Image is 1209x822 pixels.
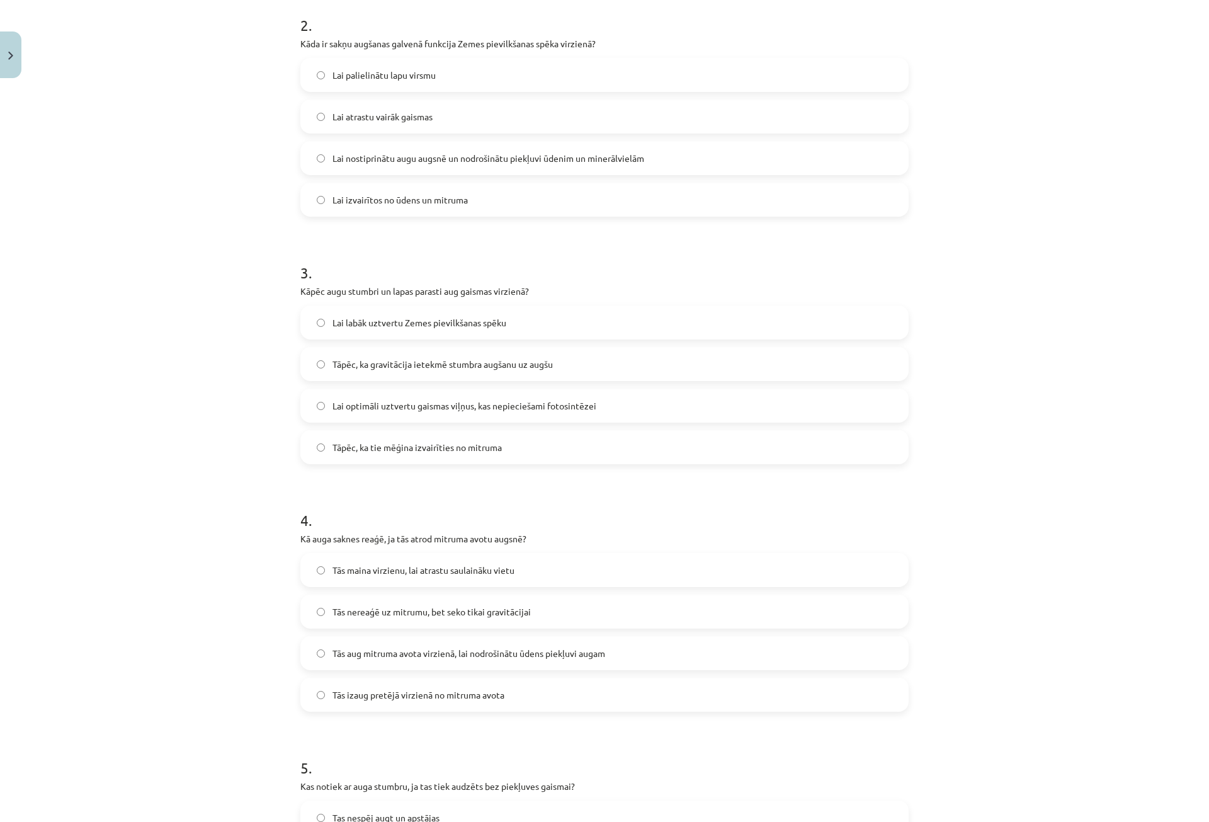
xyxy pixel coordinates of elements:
[332,688,504,702] span: Tās izaug pretējā virzienā no mitruma avota
[317,154,325,163] input: Lai nostiprinātu augu augsnē un nodrošinātu piekļuvi ūdenim un minerālvielām
[300,780,909,793] p: Kas notiek ar auga stumbru, ja tas tiek audzēts bez piekļuves gaismai?
[317,691,325,699] input: Tās izaug pretējā virzienā no mitruma avota
[300,737,909,776] h1: 5 .
[300,285,909,298] p: Kāpēc augu stumbri un lapas parasti aug gaismas virzienā?
[332,441,502,454] span: Tāpēc, ka tie mēģina izvairīties no mitruma
[317,649,325,658] input: Tās aug mitruma avota virzienā, lai nodrošinātu ūdens piekļuvi augam
[300,489,909,528] h1: 4 .
[8,52,13,60] img: icon-close-lesson-0947bae3869378f0d4975bcd49f059093ad1ed9edebbc8119c70593378902aed.svg
[300,532,909,545] p: Kā auga saknes reaģē, ja tās atrod mitruma avotu augsnē?
[332,193,468,207] span: Lai izvairītos no ūdens un mitruma
[332,605,531,619] span: Tās nereaģē uz mitrumu, bet seko tikai gravitācijai
[317,814,325,822] input: Tas nespēj augt un apstājas
[332,69,436,82] span: Lai palielinātu lapu virsmu
[317,71,325,79] input: Lai palielinātu lapu virsmu
[300,242,909,281] h1: 3 .
[332,399,596,413] span: Lai optimāli uztvertu gaismas viļņus, kas nepieciešami fotosintēzei
[332,316,506,329] span: Lai labāk uztvertu Zemes pievilkšanas spēku
[300,37,909,50] p: Kāda ir sakņu augšanas galvenā funkcija Zemes pievilkšanas spēka virzienā?
[332,647,605,660] span: Tās aug mitruma avota virzienā, lai nodrošinātu ūdens piekļuvi augam
[317,402,325,410] input: Lai optimāli uztvertu gaismas viļņus, kas nepieciešami fotosintēzei
[317,360,325,368] input: Tāpēc, ka gravitācija ietekmē stumbra augšanu uz augšu
[332,358,553,371] span: Tāpēc, ka gravitācija ietekmē stumbra augšanu uz augšu
[332,564,514,577] span: Tās maina virzienu, lai atrastu saulaināku vietu
[317,196,325,204] input: Lai izvairītos no ūdens un mitruma
[317,608,325,616] input: Tās nereaģē uz mitrumu, bet seko tikai gravitācijai
[317,113,325,121] input: Lai atrastu vairāk gaismas
[317,319,325,327] input: Lai labāk uztvertu Zemes pievilkšanas spēku
[317,566,325,574] input: Tās maina virzienu, lai atrastu saulaināku vietu
[332,152,644,165] span: Lai nostiprinātu augu augsnē un nodrošinātu piekļuvi ūdenim un minerālvielām
[332,110,433,123] span: Lai atrastu vairāk gaismas
[317,443,325,452] input: Tāpēc, ka tie mēģina izvairīties no mitruma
